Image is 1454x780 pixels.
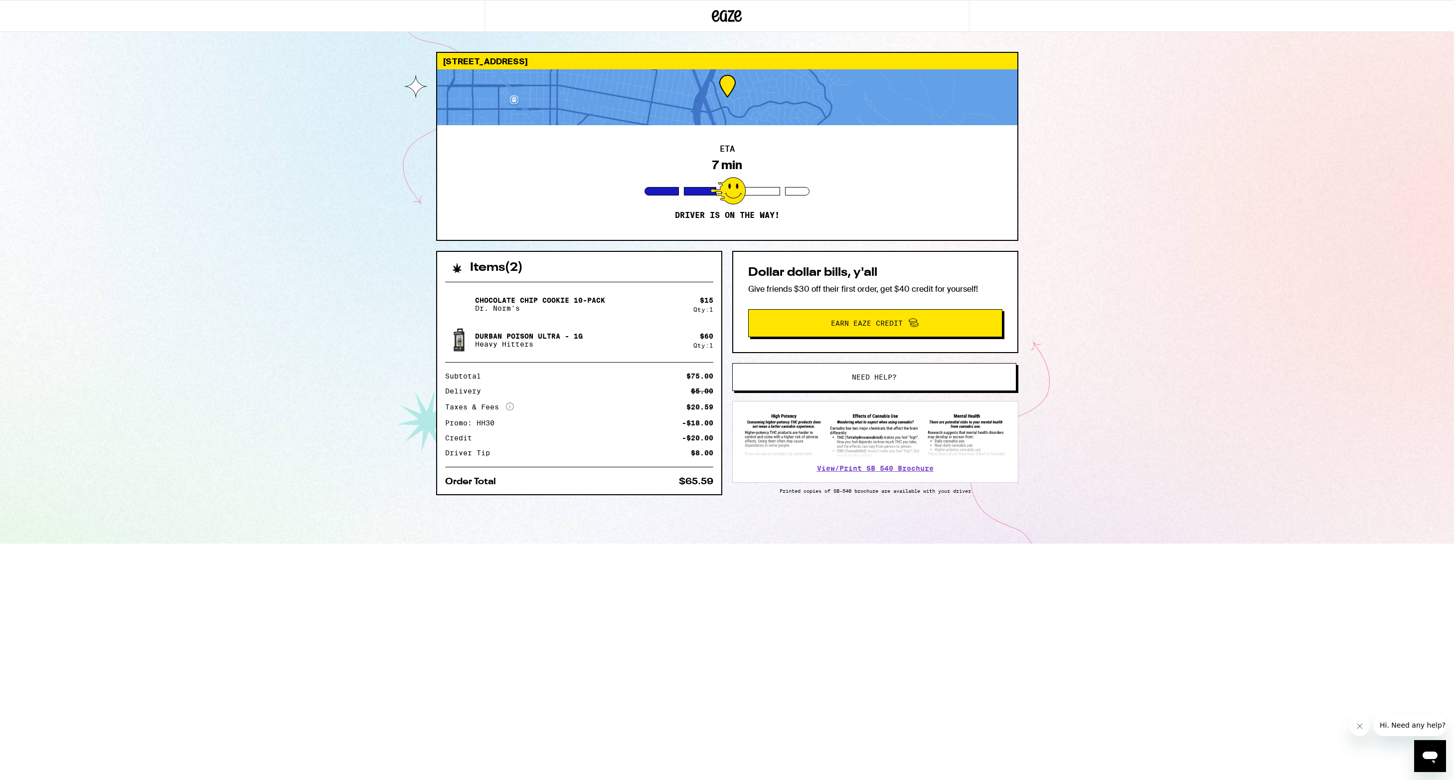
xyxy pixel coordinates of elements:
iframe: Message from company [1374,714,1446,736]
div: Driver Tip [445,449,497,456]
div: [STREET_ADDRESS] [437,53,1017,69]
div: $20.59 [686,403,713,410]
p: Heavy Hitters [475,340,583,348]
p: Chocolate Chip Cookie 10-Pack [475,296,605,304]
div: $65.59 [679,477,713,486]
div: -$18.00 [682,419,713,426]
div: Qty: 1 [693,306,713,313]
iframe: Close message [1350,716,1370,736]
p: Durban Poison Ultra - 1g [475,332,583,340]
button: Need help? [732,363,1016,391]
div: Credit [445,434,479,441]
div: $ 60 [700,332,713,340]
div: $75.00 [686,373,713,380]
p: Driver is on the way! [675,210,780,220]
div: Order Total [445,477,503,486]
div: Taxes & Fees [445,402,514,411]
h2: Dollar dollar bills, y'all [748,267,1002,279]
div: $ 15 [700,296,713,304]
div: -$20.00 [682,434,713,441]
p: Give friends $30 off their first order, get $40 credit for yourself! [748,284,1002,294]
h2: ETA [720,145,735,153]
iframe: Button to launch messaging window [1414,740,1446,772]
div: Qty: 1 [693,342,713,349]
span: Need help? [852,374,897,381]
img: Durban Poison Ultra - 1g [445,326,473,354]
p: Dr. Norm's [475,304,605,312]
p: Printed copies of SB-540 brochure are available with your driver [732,488,1018,494]
h2: Items ( 2 ) [470,262,523,274]
a: View/Print SB 540 Brochure [817,464,934,472]
div: Promo: HH30 [445,419,501,426]
div: 7 min [712,158,742,172]
div: Delivery [445,388,488,394]
div: $5.00 [691,388,713,394]
div: $8.00 [691,449,713,456]
img: Chocolate Chip Cookie 10-Pack [445,290,473,318]
div: Subtotal [445,373,488,380]
img: SB 540 Brochure preview [743,411,1008,458]
span: Earn Eaze Credit [831,320,903,327]
button: Earn Eaze Credit [748,309,1002,337]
